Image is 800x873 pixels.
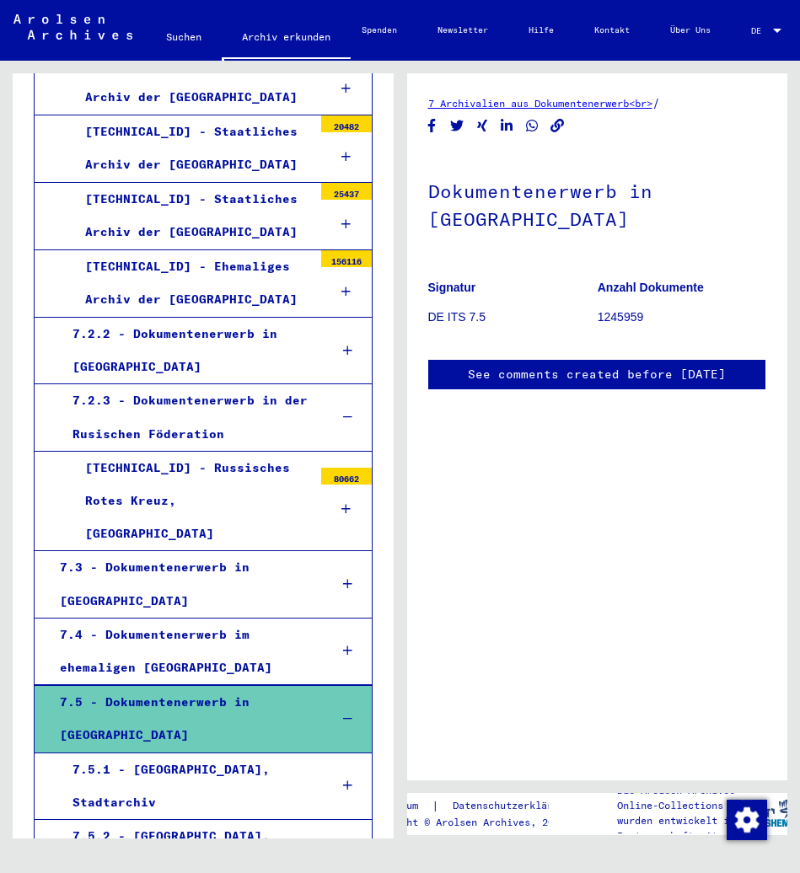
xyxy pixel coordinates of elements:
[72,48,313,114] div: [TECHNICAL_ID] - Staatliches Archiv der [GEOGRAPHIC_DATA]
[60,753,316,819] div: 7.5.1 - [GEOGRAPHIC_DATA], Stadtarchiv
[47,686,315,752] div: 7.5 - Dokumentenerwerb in [GEOGRAPHIC_DATA]
[47,551,315,617] div: 7.3 - Dokumentenerwerb in [GEOGRAPHIC_DATA]
[726,799,766,839] div: Zustimmung ändern
[650,10,731,51] a: Über Uns
[146,17,222,57] a: Suchen
[365,815,591,830] p: Copyright © Arolsen Archives, 2021
[508,10,574,51] a: Hilfe
[222,17,351,61] a: Archiv erkunden
[428,281,476,294] b: Signatur
[598,308,766,326] p: 1245959
[598,281,704,294] b: Anzahl Dokumente
[72,452,313,551] div: [TECHNICAL_ID] - Russisches Rotes Kreuz, [GEOGRAPHIC_DATA]
[574,10,650,51] a: Kontakt
[72,250,313,316] div: [TECHNICAL_ID] - Ehemaliges Archiv der [GEOGRAPHIC_DATA]
[60,384,316,450] div: 7.2.3 - Dokumentenerwerb in der Rusischen Föderation
[617,813,739,844] p: wurden entwickelt in Partnerschaft mit
[423,115,441,137] button: Share on Facebook
[498,115,516,137] button: Share on LinkedIn
[365,797,591,815] div: |
[60,318,316,383] div: 7.2.2 - Dokumentenerwerb in [GEOGRAPHIC_DATA]
[468,366,726,383] a: See comments created before [DATE]
[751,26,770,35] span: DE
[448,115,466,137] button: Share on Twitter
[321,115,372,132] div: 20482
[428,153,767,254] h1: Dokumentenerwerb in [GEOGRAPHIC_DATA]
[549,115,566,137] button: Copy link
[417,10,508,51] a: Newsletter
[72,115,313,181] div: [TECHNICAL_ID] - Staatliches Archiv der [GEOGRAPHIC_DATA]
[523,115,541,137] button: Share on WhatsApp
[428,308,597,326] p: DE ITS 7.5
[47,619,315,684] div: 7.4 - Dokumentenerwerb im ehemaligen [GEOGRAPHIC_DATA]
[13,14,132,40] img: Arolsen_neg.svg
[341,10,417,51] a: Spenden
[617,783,739,813] p: Die Arolsen Archives Online-Collections
[474,115,491,137] button: Share on Xing
[72,183,313,249] div: [TECHNICAL_ID] - Staatliches Archiv der [GEOGRAPHIC_DATA]
[321,468,372,485] div: 80662
[652,95,660,110] span: /
[439,797,591,815] a: Datenschutzerklärung
[321,183,372,200] div: 25437
[428,97,652,110] a: 7 Archivalien aus Dokumentenerwerb<br>
[727,800,767,840] img: Zustimmung ändern
[321,250,372,267] div: 156116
